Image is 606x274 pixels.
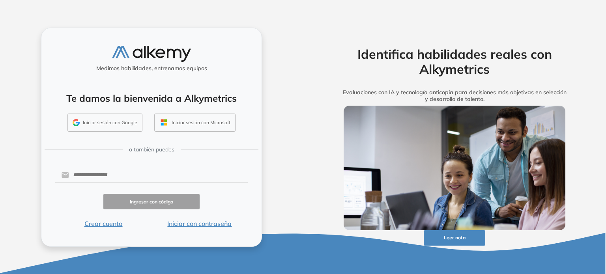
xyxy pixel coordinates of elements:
[103,194,200,209] button: Ingresar con código
[55,219,151,228] button: Crear cuenta
[464,183,606,274] iframe: Chat Widget
[45,65,258,72] h5: Medimos habilidades, entrenamos equipos
[67,114,142,132] button: Iniciar sesión con Google
[151,219,248,228] button: Iniciar con contraseña
[112,46,191,62] img: logo-alkemy
[424,230,485,246] button: Leer nota
[159,118,168,127] img: OUTLOOK_ICON
[331,89,578,103] h5: Evaluaciones con IA y tecnología anticopia para decisiones más objetivas en selección y desarroll...
[73,119,80,126] img: GMAIL_ICON
[52,93,251,104] h4: Te damos la bienvenida a Alkymetrics
[129,145,174,154] span: o también puedes
[344,106,565,230] img: img-more-info
[331,47,578,77] h2: Identifica habilidades reales con Alkymetrics
[464,183,606,274] div: Widget de chat
[154,114,236,132] button: Iniciar sesión con Microsoft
